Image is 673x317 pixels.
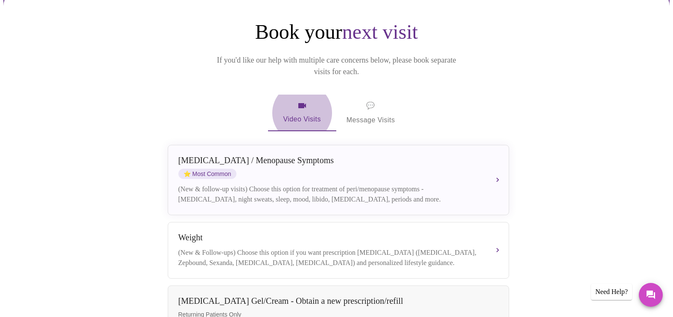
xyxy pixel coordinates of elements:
p: If you'd like our help with multiple care concerns below, please book separate visits for each. [205,55,468,78]
div: (New & follow-up visits) Choose this option for treatment of peri/menopause symptoms - [MEDICAL_D... [178,184,481,205]
span: Message Visits [347,100,395,126]
div: Weight [178,233,481,242]
div: [MEDICAL_DATA] / Menopause Symptoms [178,156,481,165]
h1: Book your [166,20,507,44]
span: Video Visits [278,101,326,125]
div: [MEDICAL_DATA] Gel/Cream - Obtain a new prescription/refill [178,296,481,306]
span: next visit [342,20,418,43]
button: Weight(New & Follow-ups) Choose this option if you want prescription [MEDICAL_DATA] ([MEDICAL_DAT... [168,222,509,279]
span: star [184,170,191,177]
span: message [366,100,375,112]
button: [MEDICAL_DATA] / Menopause SymptomsstarMost Common(New & follow-up visits) Choose this option for... [168,145,509,215]
button: Messages [639,283,663,307]
span: Most Common [178,169,236,179]
div: Need Help? [591,284,632,300]
div: (New & Follow-ups) Choose this option if you want prescription [MEDICAL_DATA] ([MEDICAL_DATA], Ze... [178,248,481,268]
